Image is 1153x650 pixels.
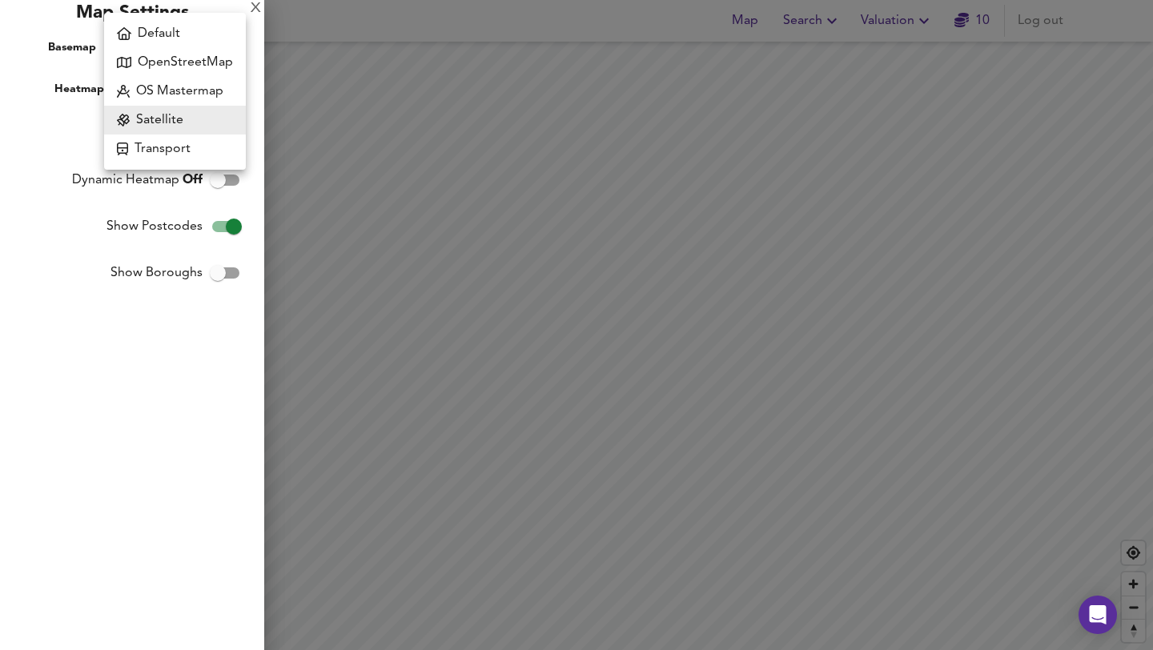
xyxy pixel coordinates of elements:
[104,48,246,77] li: OpenStreetMap
[104,134,246,163] li: Transport
[104,77,246,106] li: OS Mastermap
[104,106,246,134] li: Satellite
[104,19,246,48] li: Default
[1079,596,1117,634] div: Open Intercom Messenger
